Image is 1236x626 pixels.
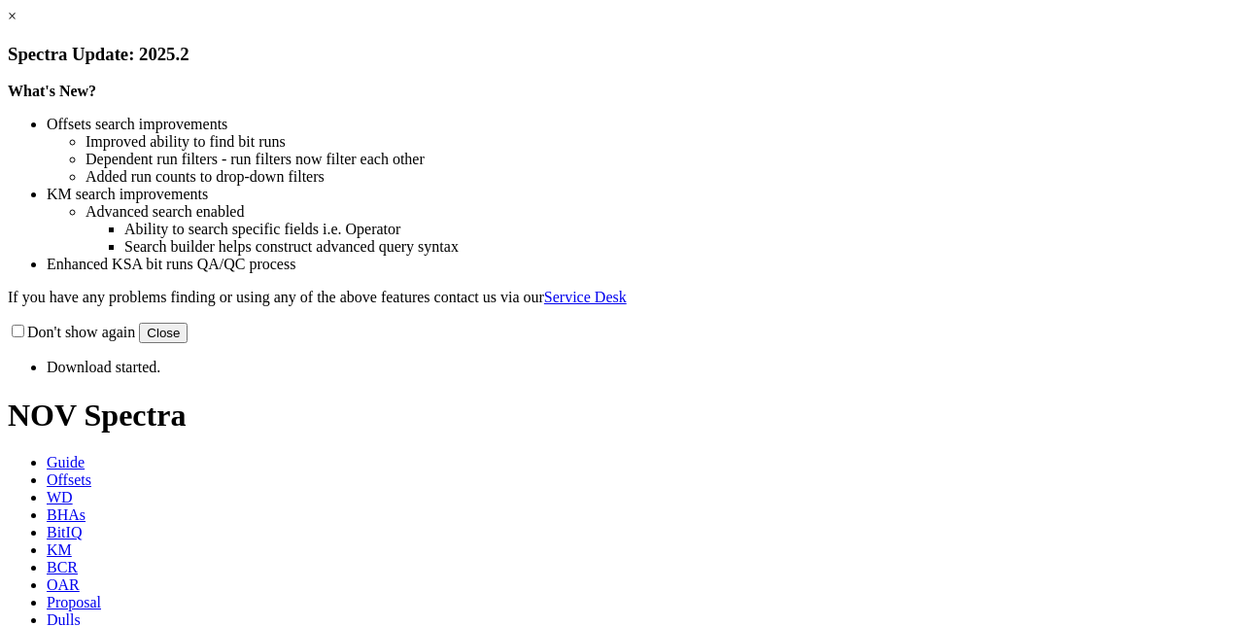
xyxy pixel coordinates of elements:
[47,506,86,523] span: BHAs
[544,289,627,305] a: Service Desk
[8,8,17,24] a: ×
[47,489,73,505] span: WD
[47,559,78,575] span: BCR
[124,221,1228,238] li: Ability to search specific fields i.e. Operator
[8,44,1228,65] h3: Spectra Update: 2025.2
[86,151,1228,168] li: Dependent run filters - run filters now filter each other
[47,541,72,558] span: KM
[47,594,101,610] span: Proposal
[47,524,82,540] span: BitIQ
[86,133,1228,151] li: Improved ability to find bit runs
[8,83,96,99] strong: What's New?
[47,186,1228,203] li: KM search improvements
[47,471,91,488] span: Offsets
[47,454,85,470] span: Guide
[86,203,1228,221] li: Advanced search enabled
[86,168,1228,186] li: Added run counts to drop-down filters
[8,324,135,340] label: Don't show again
[12,325,24,337] input: Don't show again
[47,256,1228,273] li: Enhanced KSA bit runs QA/QC process
[8,289,1228,306] p: If you have any problems finding or using any of the above features contact us via our
[47,359,160,375] span: Download started.
[8,398,1228,434] h1: NOV Spectra
[47,576,80,593] span: OAR
[124,238,1228,256] li: Search builder helps construct advanced query syntax
[139,323,188,343] button: Close
[47,116,1228,133] li: Offsets search improvements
